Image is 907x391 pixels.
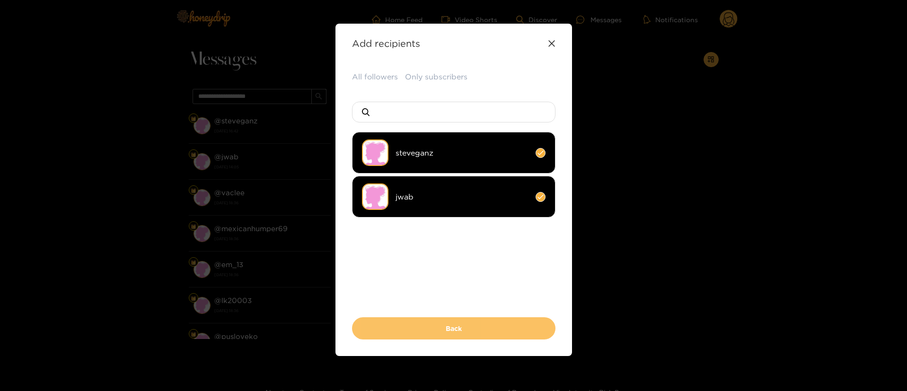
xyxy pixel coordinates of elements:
[352,38,420,49] strong: Add recipients
[396,148,528,158] span: steveganz
[352,71,398,82] button: All followers
[352,317,555,339] button: Back
[362,139,388,166] img: no-avatar.png
[405,71,467,82] button: Only subscribers
[362,183,388,210] img: no-avatar.png
[396,191,528,202] span: jwab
